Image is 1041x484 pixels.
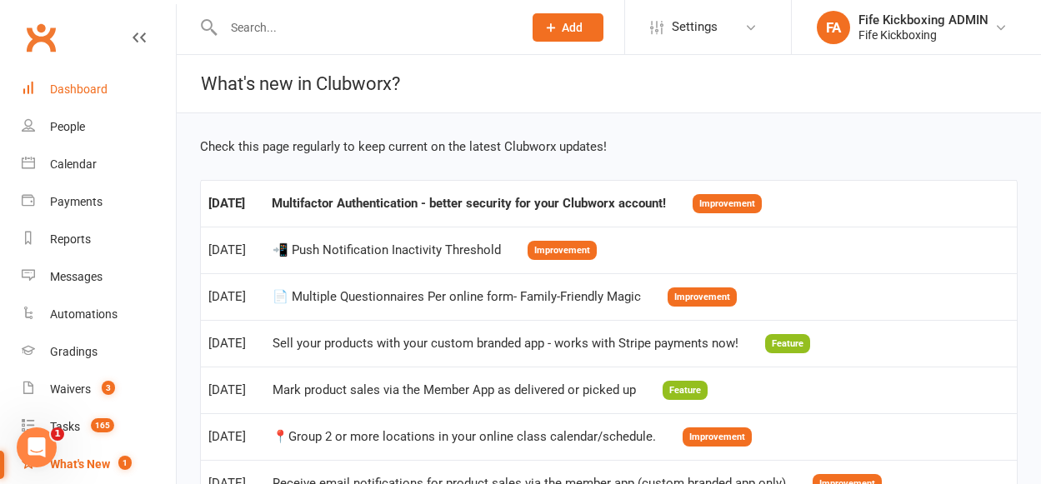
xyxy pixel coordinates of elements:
a: People [22,108,176,146]
div: People [50,120,85,133]
div: Messages [50,270,103,283]
div: [DATE] [208,290,246,304]
span: 1 [51,427,64,441]
div: 📄 Multiple Questionnaires Per online form- Family-Friendly Magic [273,290,641,304]
a: Gradings [22,333,176,371]
div: [DATE] [208,197,245,211]
div: What's New [50,457,110,471]
input: Search... [218,16,511,39]
div: Sell your products with your custom branded app - works with Stripe payments now! [273,337,738,351]
button: Add [533,13,603,42]
a: Calendar [22,146,176,183]
div: [DATE] [208,337,246,351]
span: Feature [765,334,810,353]
div: Reports [50,232,91,246]
div: Tasks [50,420,80,433]
a: Automations [22,296,176,333]
div: [DATE] [208,243,246,257]
div: Check this page regularly to keep current on the latest Clubworx updates! [200,137,1018,157]
div: Payments [50,195,103,208]
span: 165 [91,418,114,432]
span: Settings [672,8,718,46]
a: [DATE]📄 Multiple Questionnaires Per online form- Family-Friendly MagicImprovement [208,288,737,303]
div: FA [817,11,850,44]
div: 📲 Push Notification Inactivity Threshold [273,243,501,257]
div: Waivers [50,382,91,396]
a: [DATE]📲 Push Notification Inactivity ThresholdImprovement [208,242,597,257]
div: [DATE] [208,430,246,444]
a: What's New1 [22,446,176,483]
span: Add [562,21,583,34]
span: Feature [663,381,708,400]
span: Improvement [528,241,597,260]
a: Dashboard [22,71,176,108]
a: Waivers 3 [22,371,176,408]
div: [DATE] [208,383,246,397]
div: 📍Group 2 or more locations in your online class calendar/schedule. [273,430,656,444]
span: 1 [118,456,132,470]
a: [DATE]Mark product sales via the Member App as delivered or picked upFeature [208,382,708,397]
div: Fife Kickboxing [858,27,988,42]
div: Mark product sales via the Member App as delivered or picked up [273,383,636,397]
iframe: Intercom live chat [17,427,57,467]
a: Reports [22,221,176,258]
div: Dashboard [50,82,108,96]
div: Automations [50,307,118,321]
a: [DATE]Sell your products with your custom branded app - works with Stripe payments now!Feature [208,335,810,350]
div: Gradings [50,345,98,358]
div: Multifactor Authentication - better security for your Clubworx account! [272,197,666,211]
div: Calendar [50,157,97,171]
span: Improvement [693,194,762,213]
a: Messages [22,258,176,296]
a: [DATE]Multifactor Authentication - better security for your Clubworx account!Improvement [208,195,762,210]
span: 3 [102,381,115,395]
span: Improvement [668,287,737,307]
a: Clubworx [20,17,62,58]
span: Improvement [683,427,752,447]
a: Tasks 165 [22,408,176,446]
h1: What's new in Clubworx? [177,55,400,112]
a: Payments [22,183,176,221]
a: [DATE]📍Group 2 or more locations in your online class calendar/schedule.Improvement [208,428,752,443]
div: Fife Kickboxing ADMIN [858,12,988,27]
